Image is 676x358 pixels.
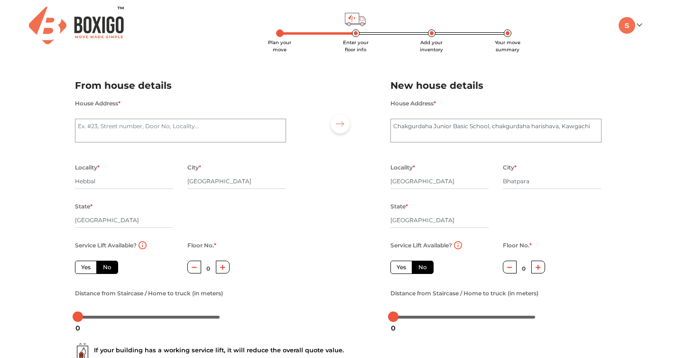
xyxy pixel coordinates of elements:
label: Locality [75,161,100,174]
label: Service Lift Available? [390,239,452,252]
label: No [96,261,118,274]
label: House Address [75,97,120,110]
label: Yes [390,261,412,274]
label: Floor No. [187,239,216,252]
h2: New house details [390,78,602,94]
label: Yes [75,261,97,274]
label: Service Lift Available? [75,239,137,252]
div: 0 [387,320,399,336]
img: Boxigo [29,7,124,44]
span: Enter your floor info [343,39,369,53]
label: Floor No. [503,239,532,252]
label: Distance from Staircase / Home to truck (in meters) [390,287,538,300]
label: City [503,161,517,174]
label: House Address [390,97,436,110]
span: Add your inventory [420,39,443,53]
label: State [390,200,408,213]
label: Distance from Staircase / Home to truck (in meters) [75,287,223,300]
textarea: Chakgurdaha Junior Basic School, chakgurdaha harishava, Kawgachi [390,119,602,142]
label: No [412,261,434,274]
span: Your move summary [495,39,520,53]
span: Plan your move [268,39,291,53]
label: Locality [390,161,415,174]
label: City [187,161,201,174]
label: State [75,200,93,213]
div: 0 [72,320,84,336]
h2: From house details [75,78,286,94]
